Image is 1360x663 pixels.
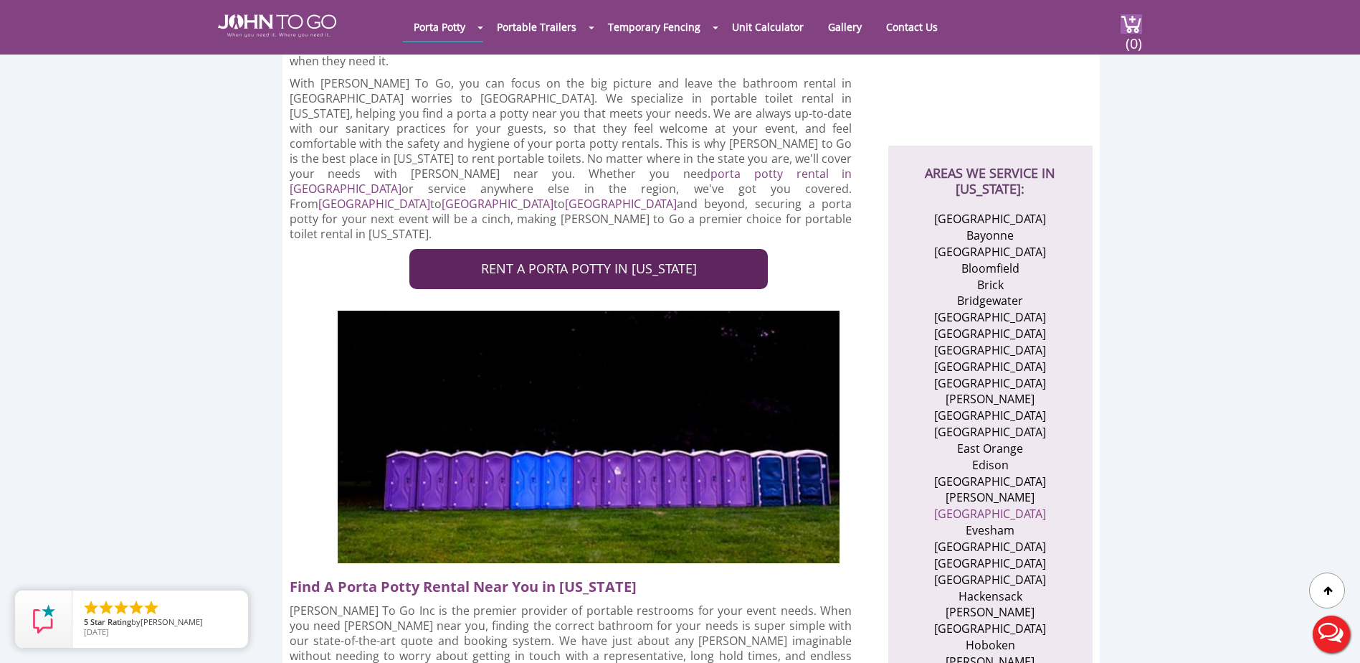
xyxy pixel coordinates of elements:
li: [GEOGRAPHIC_DATA] [921,424,1060,441]
li: Bayonne [921,227,1060,244]
li: [GEOGRAPHIC_DATA] [921,309,1060,326]
li:  [98,599,115,616]
li: [PERSON_NAME] [921,391,1060,408]
li: [GEOGRAPHIC_DATA] [921,474,1060,490]
a: porta potty rental in [GEOGRAPHIC_DATA] [290,166,852,197]
li: Hoboken [921,637,1060,654]
a: [GEOGRAPHIC_DATA] [318,196,430,212]
h2: Find A Porta Potty Rental Near You in [US_STATE] [290,570,865,596]
a: Temporary Fencing [597,13,711,41]
li: Bloomfield [921,260,1060,277]
a: [GEOGRAPHIC_DATA] [442,196,553,212]
li: [GEOGRAPHIC_DATA] [921,375,1060,392]
li: [GEOGRAPHIC_DATA] [921,572,1060,588]
a: Contact Us [875,13,948,41]
a: Portable Trailers [486,13,587,41]
li: East Orange [921,441,1060,457]
a: Gallery [817,13,872,41]
li:  [143,599,160,616]
img: Row of porta potties in New Jersey [338,311,840,563]
li: [GEOGRAPHIC_DATA] [921,408,1060,424]
span: [DATE] [84,626,109,637]
li: [GEOGRAPHIC_DATA] [921,539,1060,555]
li: [GEOGRAPHIC_DATA] [921,244,1060,260]
li: Hackensack [921,588,1060,605]
span: by [84,618,237,628]
a: [GEOGRAPHIC_DATA] [565,196,677,212]
img: Review Rating [29,605,58,634]
li: [GEOGRAPHIC_DATA] [921,342,1060,359]
li: [PERSON_NAME][GEOGRAPHIC_DATA] [921,604,1060,637]
li: [GEOGRAPHIC_DATA] [921,211,1060,227]
span: [PERSON_NAME] [141,616,203,627]
button: Live Chat [1303,606,1360,663]
li: Evesham [921,522,1060,539]
h2: AREAS WE SERVICE IN [US_STATE]: [903,146,1078,197]
li:  [82,599,100,616]
p: With [PERSON_NAME] To Go, you can focus on the big picture and leave the bathroom rental in [GEOG... [290,76,852,242]
span: Star Rating [90,616,131,627]
span: (0) [1125,22,1142,53]
li: Bridgewater [921,293,1060,309]
li: [GEOGRAPHIC_DATA] [921,555,1060,572]
a: Porta Potty [403,13,476,41]
a: RENT A PORTA POTTY IN [US_STATE] [409,249,768,289]
li:  [113,599,130,616]
img: JOHN to go [218,14,336,37]
li: Brick [921,277,1060,293]
li: Edison [921,457,1060,474]
li: [GEOGRAPHIC_DATA] [921,326,1060,342]
a: Unit Calculator [721,13,814,41]
a: [GEOGRAPHIC_DATA] [934,506,1046,522]
span: 5 [84,616,88,627]
li:  [128,599,145,616]
img: cart a [1121,14,1142,34]
li: [PERSON_NAME] [921,489,1060,506]
li: [GEOGRAPHIC_DATA] [921,359,1060,375]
